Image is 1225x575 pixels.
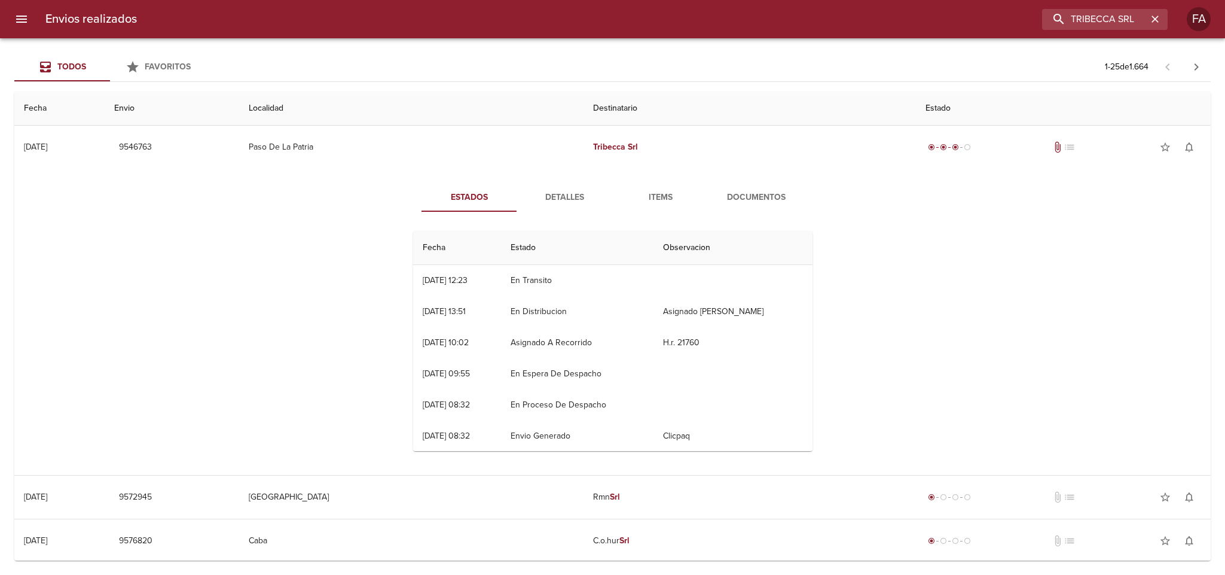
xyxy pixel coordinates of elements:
td: Rmn [584,476,916,519]
th: Destinatario [584,92,916,126]
th: Estado [501,231,653,265]
button: Activar notificaciones [1177,485,1201,509]
button: menu [7,5,36,34]
div: [DATE] 12:23 [423,275,468,285]
td: Clicpaq [653,421,812,452]
button: 9576820 [114,530,157,552]
td: Paso De La Patria [239,126,584,169]
div: Tabs detalle de guia [421,183,804,212]
span: radio_button_unchecked [952,494,959,501]
td: [GEOGRAPHIC_DATA] [239,476,584,519]
div: [DATE] 09:55 [423,369,470,379]
td: Envio Generado [501,421,653,452]
span: radio_button_unchecked [940,494,947,501]
span: notifications_none [1183,535,1195,547]
span: Tiene documentos adjuntos [1052,141,1064,153]
span: No tiene documentos adjuntos [1052,491,1064,503]
span: radio_button_checked [952,144,959,151]
button: 9572945 [114,486,157,509]
span: radio_button_checked [928,537,935,544]
h6: Envios realizados [45,10,137,29]
span: 9572945 [119,490,152,505]
td: En Espera De Despacho [501,358,653,390]
td: En Transito [501,265,653,296]
span: star_border [1159,141,1171,153]
span: radio_button_unchecked [952,537,959,544]
input: buscar [1042,9,1147,30]
td: Asignado [PERSON_NAME] [653,296,812,327]
em: Srl [619,536,630,546]
span: radio_button_unchecked [964,144,971,151]
em: Srl [610,492,620,502]
span: Estados [429,190,510,205]
td: Asignado A Recorrido [501,327,653,358]
button: 9546763 [114,136,157,159]
span: No tiene pedido asociado [1064,491,1076,503]
span: No tiene pedido asociado [1064,141,1076,153]
span: radio_button_checked [928,144,935,151]
span: Todos [57,62,86,72]
button: Agregar a favoritos [1153,529,1177,553]
button: Agregar a favoritos [1153,485,1177,509]
td: C.o.hur [584,519,916,562]
div: Generado [925,491,973,503]
td: En Proceso De Despacho [501,390,653,421]
th: Fecha [413,231,501,265]
span: Pagina siguiente [1182,53,1211,81]
span: radio_button_checked [928,494,935,501]
span: radio_button_unchecked [964,537,971,544]
span: Detalles [524,190,606,205]
div: [DATE] [24,142,47,152]
span: 9576820 [119,534,152,549]
th: Envio [105,92,239,126]
div: [DATE] [24,492,47,502]
span: notifications_none [1183,491,1195,503]
button: Activar notificaciones [1177,135,1201,159]
table: Tabla de seguimiento [413,231,812,452]
div: [DATE] 13:51 [423,306,466,317]
td: Caba [239,519,584,562]
span: radio_button_unchecked [964,494,971,501]
td: H.r. 21760 [653,327,812,358]
span: 9546763 [119,140,152,155]
span: radio_button_checked [940,144,947,151]
div: Tabs Envios [14,53,206,81]
div: [DATE] [24,536,47,546]
p: 1 - 25 de 1.664 [1105,61,1148,73]
em: Tribecca [593,142,625,152]
div: En viaje [925,141,973,153]
span: No tiene documentos adjuntos [1052,535,1064,547]
span: Pagina anterior [1153,60,1182,72]
span: star_border [1159,491,1171,503]
span: Favoritos [145,62,191,72]
button: Agregar a favoritos [1153,135,1177,159]
span: radio_button_unchecked [940,537,947,544]
span: star_border [1159,535,1171,547]
td: En Distribucion [501,296,653,327]
th: Localidad [239,92,584,126]
div: [DATE] 08:32 [423,400,470,410]
div: [DATE] 08:32 [423,431,470,441]
span: notifications_none [1183,141,1195,153]
span: Items [620,190,701,205]
span: No tiene pedido asociado [1064,535,1076,547]
div: Generado [925,535,973,547]
span: Documentos [716,190,797,205]
button: Activar notificaciones [1177,529,1201,553]
th: Estado [916,92,1211,126]
th: Observacion [653,231,812,265]
div: [DATE] 10:02 [423,337,469,348]
em: Srl [628,142,638,152]
th: Fecha [14,92,105,126]
div: FA [1187,7,1211,31]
